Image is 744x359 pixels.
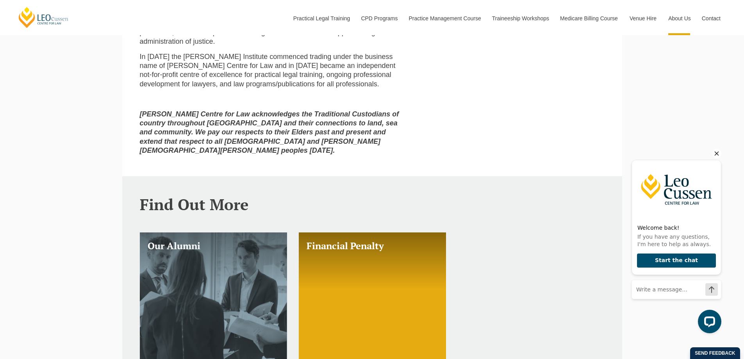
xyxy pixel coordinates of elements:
a: About Us [662,2,696,35]
a: Contact [696,2,726,35]
h3: Our Alumni [148,240,279,252]
p: In [DATE] the [PERSON_NAME] Institute commenced trading under the business name of [PERSON_NAME] ... [140,52,406,89]
a: Venue Hire [624,2,662,35]
strong: [PERSON_NAME] Centre for Law acknowledges the Traditional Custodians of country throughout [GEOGR... [140,110,399,155]
a: Practical Legal Training [287,2,355,35]
a: Practice Management Course [403,2,486,35]
h3: Financial Penalty [307,240,438,252]
h2: Find Out More [140,196,605,213]
iframe: LiveChat chat widget [625,145,724,339]
a: Traineeship Workshops [486,2,554,35]
a: CPD Programs [355,2,403,35]
a: [PERSON_NAME] Centre for Law [18,6,70,29]
a: Medicare Billing Course [554,2,624,35]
